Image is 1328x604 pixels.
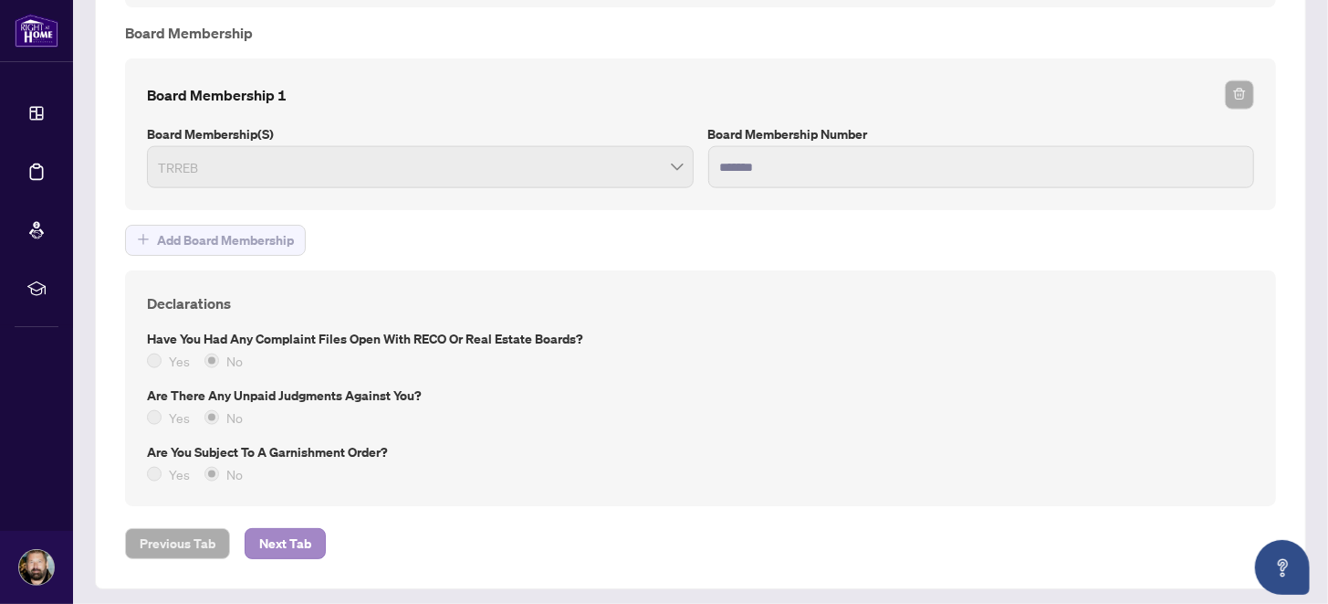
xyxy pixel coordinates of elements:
h4: Board Membership [125,22,1276,44]
label: Are you subject to a Garnishment Order? [147,442,1254,462]
img: logo [15,14,58,48]
label: Board Membership Number [708,124,1255,144]
span: No [219,408,250,428]
span: No [219,464,250,484]
h4: Board Membership 1 [147,84,287,106]
label: Board Membership(s) [147,124,694,144]
span: Yes [162,351,197,371]
label: Have you had any complaint files open with RECO or Real Estate Boards? [147,329,1254,349]
button: Next Tab [245,528,326,559]
span: Next Tab [259,529,311,558]
h4: Declarations [147,292,1254,314]
span: Yes [162,408,197,428]
label: Are there any unpaid judgments against you? [147,386,1254,406]
button: Previous Tab [125,528,230,559]
button: Add Board Membership [125,225,306,256]
span: TRREB [158,150,683,185]
span: Yes [162,464,197,484]
button: Open asap [1255,540,1310,595]
img: Profile Icon [19,550,54,585]
span: No [219,351,250,371]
